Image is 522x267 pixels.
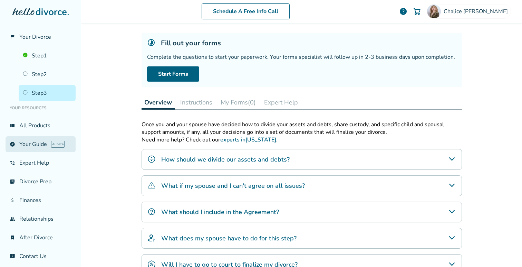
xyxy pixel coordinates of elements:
[444,8,511,15] span: Chalice [PERSON_NAME]
[10,235,15,240] span: bookmark_check
[10,123,15,128] span: view_list
[6,248,76,264] a: chat_infoContact Us
[19,33,51,41] span: Your Divorce
[10,216,15,222] span: group
[147,234,156,242] img: What does my spouse have to do for this step?
[147,53,456,61] div: Complete the questions to start your paperwork. Your forms specialist will follow up in 2-3 busin...
[218,95,259,109] button: My Forms(0)
[6,230,76,246] a: bookmark_checkAfter Divorce
[6,174,76,190] a: list_alt_checkDivorce Prep
[10,197,15,203] span: attach_money
[6,118,76,133] a: view_listAll Products
[427,4,441,18] img: Chalice Jones
[10,141,15,147] span: explore
[147,208,156,216] img: What should I include in the Agreement?
[6,211,76,227] a: groupRelationships
[6,155,76,171] a: phone_in_talkExpert Help
[177,95,215,109] button: Instructions
[51,141,65,148] span: AI beta
[10,179,15,184] span: list_alt_check
[161,234,297,243] h4: What does my spouse have to do for this step?
[161,181,305,190] h4: What if my spouse and I can't agree on all issues?
[142,175,462,196] div: What if my spouse and I can't agree on all issues?
[6,101,76,115] li: Your Resources
[19,66,76,82] a: Step2
[142,202,462,222] div: What should I include in the Agreement?
[161,208,279,217] h4: What should I include in the Agreement?
[142,136,462,144] p: Need more help? Check out our .
[220,136,276,144] a: experts in[US_STATE]
[19,48,76,64] a: Step1
[6,29,76,45] a: flag_2Your Divorce
[10,34,15,40] span: flag_2
[142,95,175,110] button: Overview
[161,38,221,48] h5: Fill out your forms
[147,66,199,82] a: Start Forms
[161,155,290,164] h4: How should we divide our assets and debts?
[487,234,522,267] iframe: Chat Widget
[202,3,290,19] a: Schedule A Free Info Call
[147,155,156,163] img: How should we divide our assets and debts?
[10,160,15,166] span: phone_in_talk
[261,95,301,109] button: Expert Help
[10,254,15,259] span: chat_info
[6,192,76,208] a: attach_moneyFinances
[147,181,156,190] img: What if my spouse and I can't agree on all issues?
[142,121,462,136] div: Once you and your spouse have decided how to divide your assets and debts, share custody, and spe...
[6,136,76,152] a: exploreYour GuideAI beta
[142,149,462,170] div: How should we divide our assets and debts?
[142,228,462,249] div: What does my spouse have to do for this step?
[399,7,407,16] a: help
[413,7,421,16] img: Cart
[19,85,76,101] a: Step3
